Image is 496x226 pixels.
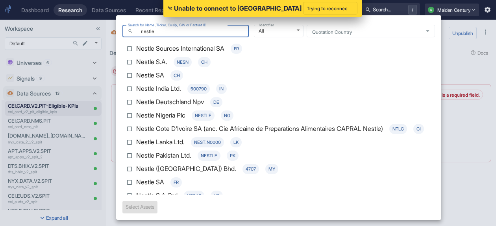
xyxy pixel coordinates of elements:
span: 500790 [187,86,210,92]
p: Nestle Lanka Ltd. [136,137,185,147]
p: Nestle SA [136,70,164,81]
span: NESTLE [192,112,215,119]
span: CI [413,126,424,132]
span: IN [216,86,227,92]
span: FR [231,46,242,52]
span: CH [198,59,211,66]
span: NESTLE [198,153,220,159]
button: Open [423,26,432,35]
input: e.g., AAPL, MSFT, GOOGL, AMZN [136,27,249,36]
p: Nestle SA [136,177,164,187]
p: Nestle Deutschland Npv [136,97,204,107]
span: NG [221,112,233,119]
p: Nestle S.A. [136,57,167,67]
span: NTLC [389,126,407,132]
span: FR [170,179,182,186]
span: PK [227,153,239,159]
p: Nestle Pakistan Ltd. [136,151,191,161]
label: Search for Name, Ticker, Cusip, ISIN or Factset ID [128,22,206,28]
span: 4707 [242,166,259,173]
span: Trying to reconnect ... [307,4,354,13]
label: Identifier [259,22,274,28]
p: Nestle ([GEOGRAPHIC_DATA]) Bhd. [136,164,236,174]
div: All [254,25,304,37]
p: Nestle Cote D'Ivoire SA (anc. Cie Africaine de Preparations Alimentaires CAPRAL Nestle) [136,124,383,134]
p: Nestle S A Ord [136,191,178,201]
p: Nestle India Ltd. [136,84,181,94]
p: Nestle Nigeria Plc [136,110,185,121]
span: CH [170,72,183,79]
p: Nestle Sources International SA [136,44,224,54]
span: NESN [174,59,192,66]
span: LK [230,139,242,146]
span: DE [210,99,222,106]
span: MY [265,166,278,173]
span: US [211,193,223,199]
span: NEST.N0000 [191,139,224,146]
span: NESAF [184,193,204,199]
